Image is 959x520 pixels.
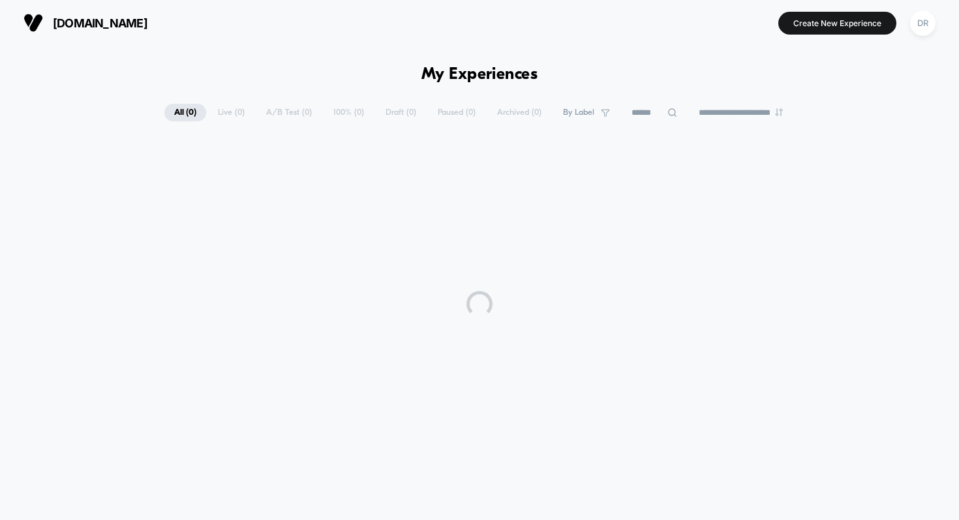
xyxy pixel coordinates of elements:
div: DR [910,10,936,36]
img: end [775,108,783,116]
img: Visually logo [23,13,43,33]
button: [DOMAIN_NAME] [20,12,151,33]
button: Create New Experience [778,12,896,35]
h1: My Experiences [421,65,538,84]
span: All ( 0 ) [164,104,206,121]
span: [DOMAIN_NAME] [53,16,147,30]
button: DR [906,10,939,37]
span: By Label [563,108,594,117]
